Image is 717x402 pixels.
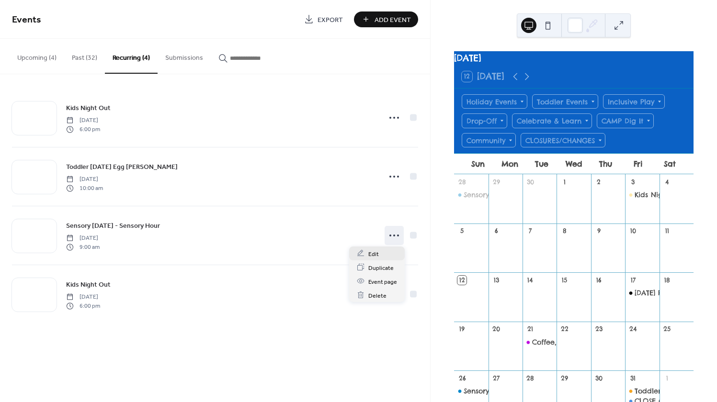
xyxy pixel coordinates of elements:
[628,325,637,334] div: 24
[494,154,526,174] div: Mon
[297,11,350,27] a: Export
[526,227,535,235] div: 7
[625,288,659,298] div: HALLOWEEN PARTY - Kids Night Out (4 years+)
[66,234,100,243] span: [DATE]
[526,374,535,382] div: 28
[457,374,466,382] div: 26
[66,125,100,134] span: 6:00 pm
[526,178,535,187] div: 30
[558,154,590,174] div: Wed
[158,39,211,73] button: Submissions
[492,227,501,235] div: 6
[492,178,501,187] div: 29
[492,325,501,334] div: 20
[628,276,637,284] div: 17
[66,301,100,310] span: 6:00 pm
[375,15,411,25] span: Add Event
[66,102,111,113] a: Kids Night Out
[594,227,603,235] div: 9
[628,374,637,382] div: 31
[462,154,494,174] div: Sun
[526,325,535,334] div: 21
[492,374,501,382] div: 27
[318,15,343,25] span: Export
[560,276,569,284] div: 15
[10,39,64,73] button: Upcoming (4)
[560,374,569,382] div: 29
[454,51,694,65] div: [DATE]
[66,103,111,113] span: Kids Night Out
[560,227,569,235] div: 8
[560,325,569,334] div: 22
[464,386,566,396] div: Sensory [DATE] - Sensory Hour
[457,227,466,235] div: 5
[66,243,100,251] span: 9:00 am
[454,190,488,200] div: Sensory Sunday - Sensory Hour
[628,178,637,187] div: 3
[532,337,675,347] div: Coffee, Conversation, & Toddler Playdate
[368,249,379,259] span: Edit
[590,154,622,174] div: Thu
[526,154,558,174] div: Tue
[628,227,637,235] div: 10
[663,325,671,334] div: 25
[454,386,488,396] div: Sensory Sunday - Sensory Hour
[354,11,418,27] button: Add Event
[492,276,501,284] div: 13
[560,178,569,187] div: 1
[594,374,603,382] div: 30
[523,337,557,347] div: Coffee, Conversation, & Toddler Playdate
[526,276,535,284] div: 14
[66,221,160,231] span: Sensory [DATE] - Sensory Hour
[66,280,111,290] span: Kids Night Out
[66,293,100,301] span: [DATE]
[594,325,603,334] div: 23
[663,276,671,284] div: 18
[622,154,654,174] div: Fri
[625,386,659,396] div: Toddler Halloween Party (5 years & younger ONLY)
[663,227,671,235] div: 11
[105,39,158,74] button: Recurring (4)
[66,184,103,192] span: 10:00 am
[12,11,41,29] span: Events
[663,178,671,187] div: 4
[663,374,671,382] div: 1
[368,277,397,287] span: Event page
[66,220,160,231] a: Sensory [DATE] - Sensory Hour
[457,178,466,187] div: 28
[625,190,659,200] div: Kids Night Out
[457,276,466,284] div: 12
[594,178,603,187] div: 2
[457,325,466,334] div: 19
[66,175,103,184] span: [DATE]
[654,154,686,174] div: Sat
[464,190,566,200] div: Sensory [DATE] - Sensory Hour
[66,162,178,172] span: Toddler [DATE] Egg [PERSON_NAME]
[66,279,111,290] a: Kids Night Out
[66,116,100,125] span: [DATE]
[635,190,684,200] div: Kids Night Out
[368,290,387,301] span: Delete
[64,39,105,73] button: Past (32)
[66,161,178,172] a: Toddler [DATE] Egg [PERSON_NAME]
[368,263,394,273] span: Duplicate
[594,276,603,284] div: 16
